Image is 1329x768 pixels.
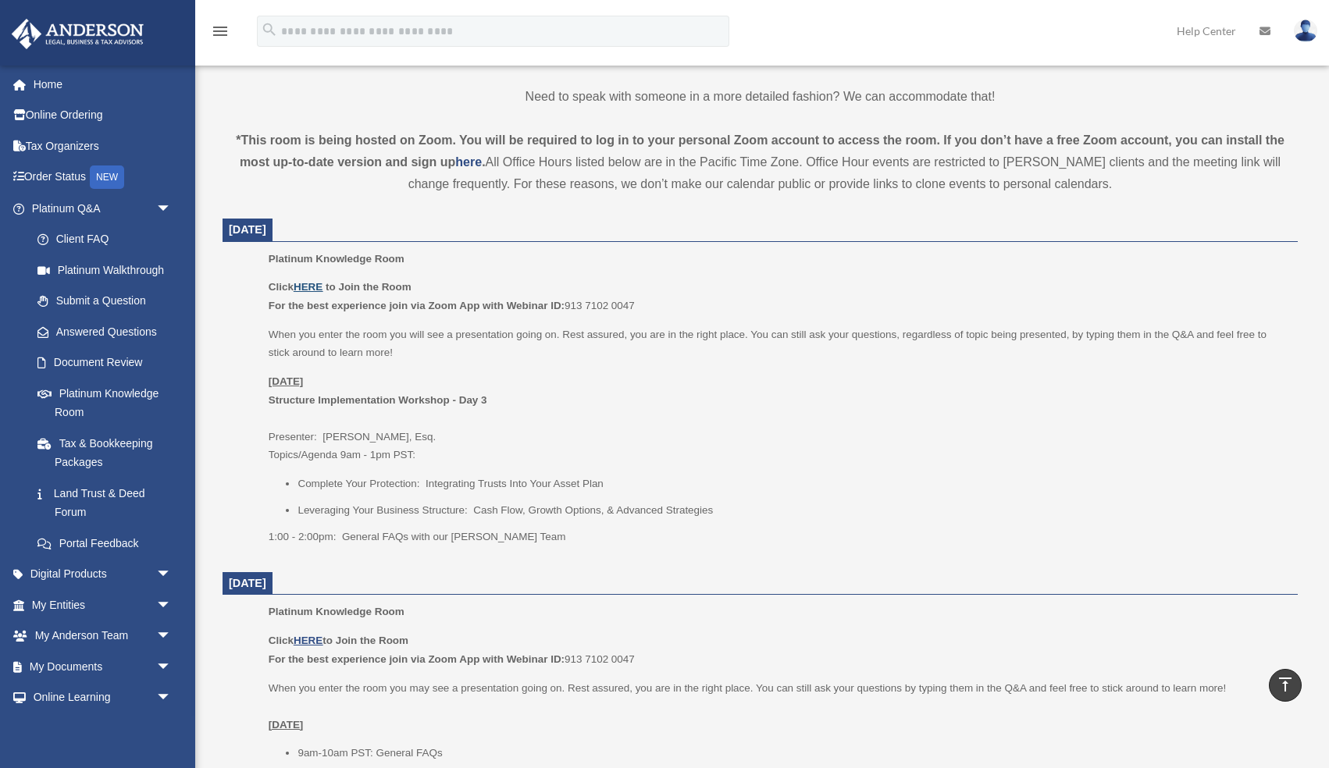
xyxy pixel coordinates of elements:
[236,133,1284,169] strong: *This room is being hosted on Zoom. You will be required to log in to your personal Zoom account ...
[11,713,195,744] a: Billingarrow_drop_down
[269,281,326,293] b: Click
[269,679,1287,734] p: When you enter the room you may see a presentation going on. Rest assured, you are in the right p...
[22,224,195,255] a: Client FAQ
[298,501,1287,520] li: Leveraging Your Business Structure: Cash Flow, Growth Options, & Advanced Strategies
[156,589,187,621] span: arrow_drop_down
[294,281,322,293] a: HERE
[22,478,195,528] a: Land Trust & Deed Forum
[22,528,195,559] a: Portal Feedback
[269,635,408,646] b: Click to Join the Room
[22,378,187,428] a: Platinum Knowledge Room
[156,559,187,591] span: arrow_drop_down
[269,631,1287,668] p: 913 7102 0047
[1276,675,1295,694] i: vertical_align_top
[455,155,482,169] a: here
[223,130,1298,195] div: All Office Hours listed below are in the Pacific Time Zone. Office Hour events are restricted to ...
[11,100,195,131] a: Online Ordering
[482,155,485,169] strong: .
[211,27,230,41] a: menu
[269,606,404,617] span: Platinum Knowledge Room
[269,300,565,311] b: For the best experience join via Zoom App with Webinar ID:
[229,223,266,236] span: [DATE]
[294,635,322,646] a: HERE
[22,286,195,317] a: Submit a Question
[90,165,124,189] div: NEW
[269,528,1287,546] p: 1:00 - 2:00pm: General FAQs with our [PERSON_NAME] Team
[298,475,1287,493] li: Complete Your Protection: Integrating Trusts Into Your Asset Plan
[22,254,195,286] a: Platinum Walkthrough
[269,394,487,406] b: Structure Implementation Workshop - Day 3
[11,682,195,713] a: Online Learningarrow_drop_down
[22,428,195,478] a: Tax & Bookkeeping Packages
[1294,20,1317,42] img: User Pic
[22,347,195,379] a: Document Review
[156,682,187,714] span: arrow_drop_down
[156,713,187,745] span: arrow_drop_down
[7,19,148,49] img: Anderson Advisors Platinum Portal
[11,589,195,620] a: My Entitiesarrow_drop_down
[22,316,195,347] a: Answered Questions
[269,253,404,265] span: Platinum Knowledge Room
[11,620,195,652] a: My Anderson Teamarrow_drop_down
[11,130,195,162] a: Tax Organizers
[11,162,195,194] a: Order StatusNEW
[11,651,195,682] a: My Documentsarrow_drop_down
[156,193,187,225] span: arrow_drop_down
[1269,669,1302,702] a: vertical_align_top
[269,653,565,665] b: For the best experience join via Zoom App with Webinar ID:
[269,719,304,731] u: [DATE]
[11,69,195,100] a: Home
[211,22,230,41] i: menu
[223,86,1298,108] p: Need to speak with someone in a more detailed fashion? We can accommodate that!
[11,559,195,590] a: Digital Productsarrow_drop_down
[269,375,304,387] u: [DATE]
[11,193,195,224] a: Platinum Q&Aarrow_drop_down
[298,744,1287,763] li: 9am-10am PST: General FAQs
[229,577,266,589] span: [DATE]
[261,21,278,38] i: search
[326,281,412,293] b: to Join the Room
[156,651,187,683] span: arrow_drop_down
[269,372,1287,464] p: Presenter: [PERSON_NAME], Esq. Topics/Agenda 9am - 1pm PST:
[269,325,1287,362] p: When you enter the room you will see a presentation going on. Rest assured, you are in the right ...
[269,278,1287,315] p: 913 7102 0047
[156,620,187,652] span: arrow_drop_down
